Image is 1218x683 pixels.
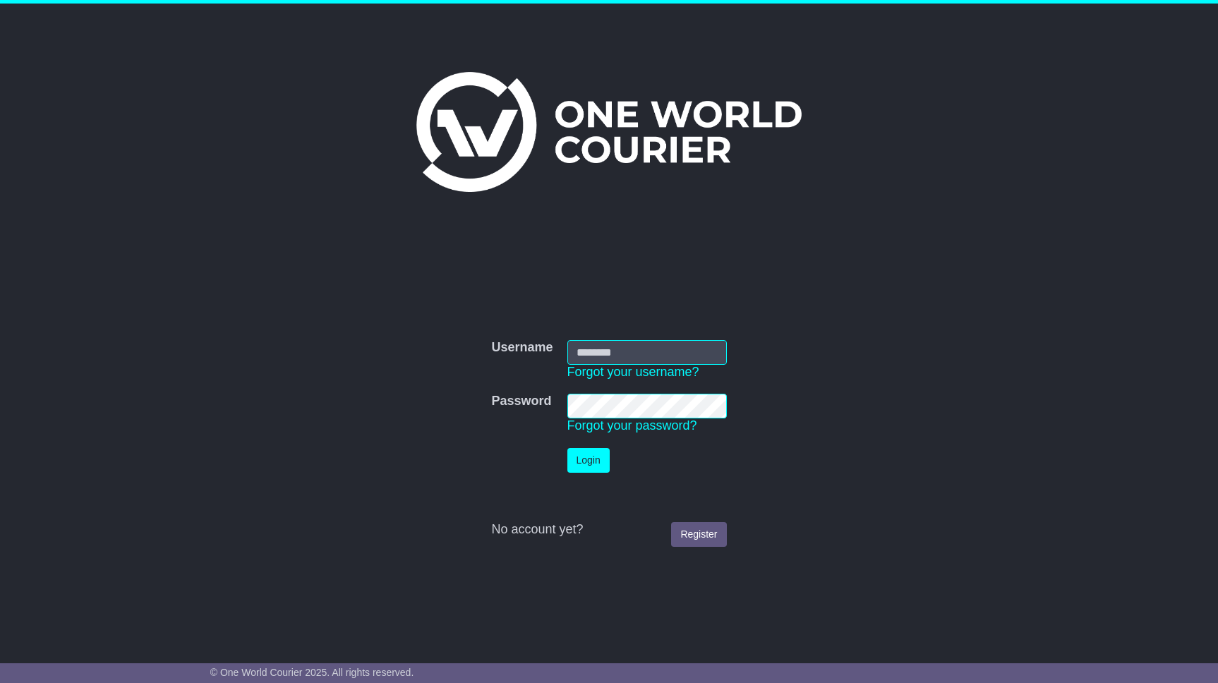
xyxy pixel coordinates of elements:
a: Forgot your password? [567,418,697,433]
div: No account yet? [491,522,726,538]
label: Password [491,394,551,409]
button: Login [567,448,610,473]
span: © One World Courier 2025. All rights reserved. [210,667,414,678]
label: Username [491,340,553,356]
a: Register [671,522,726,547]
img: One World [416,72,802,192]
a: Forgot your username? [567,365,699,379]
